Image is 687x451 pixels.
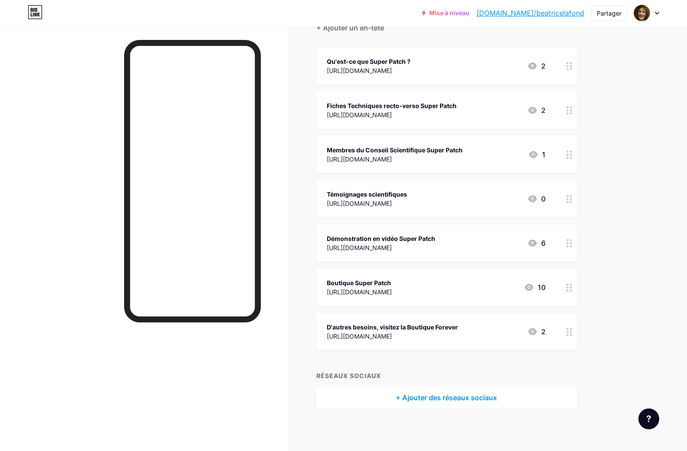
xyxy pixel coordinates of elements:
font: [URL][DOMAIN_NAME] [327,111,392,119]
font: Témoignages scientifiques [327,191,407,198]
font: [URL][DOMAIN_NAME] [327,288,392,296]
font: [URL][DOMAIN_NAME] [327,200,392,207]
font: 2 [541,106,546,115]
font: Qu'est-ce que Super Patch ? [327,58,411,65]
font: Démonstration en vidéo Super Patch [327,235,435,242]
font: 2 [541,327,546,336]
font: [URL][DOMAIN_NAME] [327,332,392,340]
font: 0 [541,194,546,203]
font: Mise à niveau [429,9,470,16]
font: [URL][DOMAIN_NAME] [327,67,392,74]
font: [URL][DOMAIN_NAME] [327,155,392,163]
font: 2 [541,62,546,70]
font: Partager [597,10,621,17]
font: Fiches Techniques recto-verso Super Patch [327,102,457,109]
font: Boutique Super Patch [327,279,391,286]
font: + Ajouter un en-tête [316,23,384,32]
font: 1 [542,150,546,159]
img: béatricelafond [634,5,650,21]
font: 10 [538,283,546,292]
font: D'autres besoins, visitez la Boutique Forever [327,323,458,331]
font: 6 [541,239,546,247]
font: [DOMAIN_NAME]/beatricelafond [477,9,584,17]
font: Membres du Conseil Scientifique Super Patch [327,146,463,154]
font: + Ajouter des réseaux sociaux [396,393,497,402]
font: [URL][DOMAIN_NAME] [327,244,392,251]
a: [DOMAIN_NAME]/beatricelafond [477,8,584,18]
font: RÉSEAUX SOCIAUX [316,372,381,379]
